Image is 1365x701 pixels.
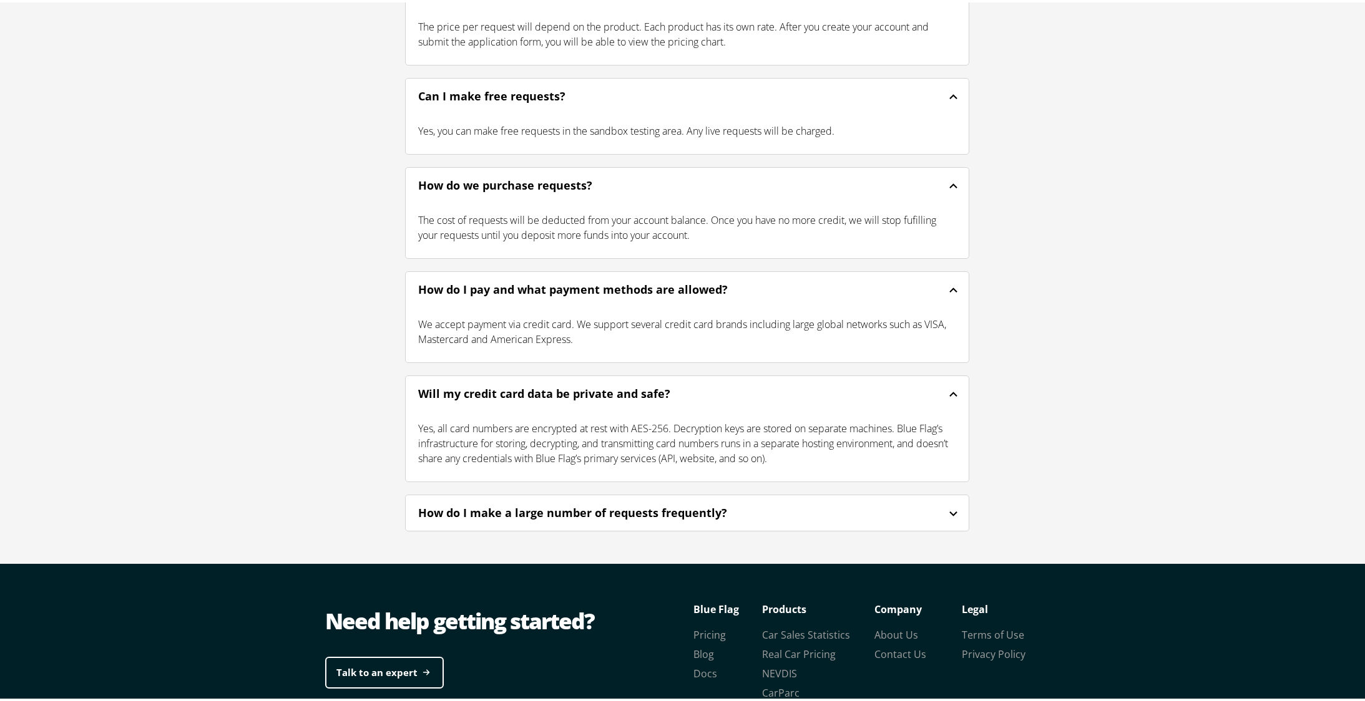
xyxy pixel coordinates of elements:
[325,603,687,634] div: Need help getting started?
[962,597,1049,616] p: Legal
[693,597,762,616] p: Blue Flag
[406,168,969,198] div: How do we purchase requests?
[418,502,761,519] div: How do I make a large number of requests frequently?
[406,273,969,302] div: How do I pay and what payment methods are allowed?
[418,383,704,400] div: Will my credit card data be private and safe?
[762,626,850,639] a: Car Sales Statistics
[874,645,926,659] a: Contact Us
[406,79,969,109] div: Can I make free requests?
[418,175,626,191] div: How do we purchase requests?
[874,597,962,616] p: Company
[874,626,918,639] a: About Us
[406,496,969,525] div: How do I make a large number of requests frequently?
[762,597,874,616] p: Products
[693,664,717,678] a: Docs
[762,664,797,678] a: NEVDIS
[762,645,836,659] a: Real Car Pricing
[406,406,969,476] div: Yes, all card numbers are encrypted at rest with AES-256. Decryption keys are stored on separate ...
[693,626,726,639] a: Pricing
[762,684,800,697] a: CarParc
[406,302,969,357] div: We accept payment via credit card. We support several credit card brands including large global n...
[962,645,1025,659] a: Privacy Policy
[962,626,1024,639] a: Terms of Use
[418,85,599,102] div: Can I make free requests?
[406,109,969,148] div: Yes, you can make free requests in the sandbox testing area. Any live requests will be charged.
[418,279,761,296] div: How do I pay and what payment methods are allowed?
[325,654,444,686] a: Talk to an expert
[406,198,969,253] div: The cost of requests will be deducted from your account balance. Once you have no more credit, we...
[406,377,969,406] div: Will my credit card data be private and safe?
[693,645,714,659] a: Blog
[406,4,969,59] div: The price per request will depend on the product. Each product has its own rate. After you create...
